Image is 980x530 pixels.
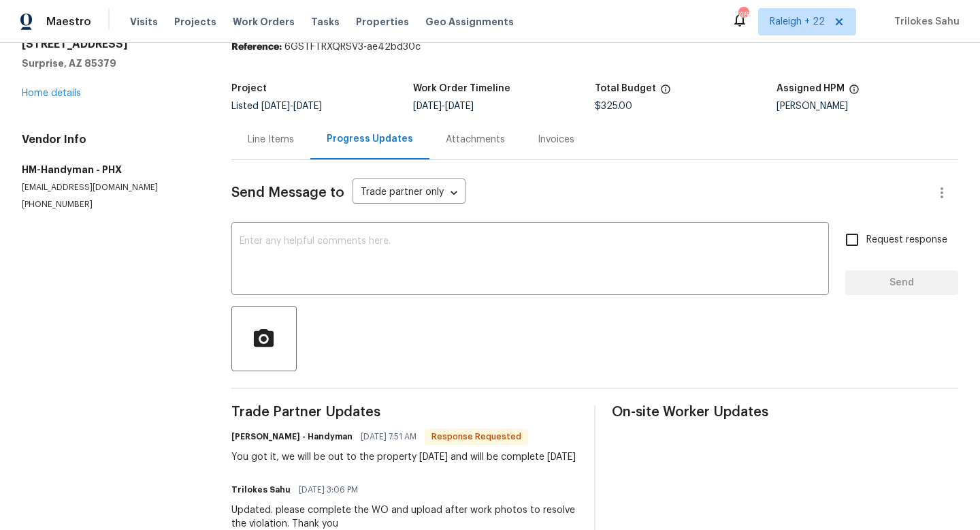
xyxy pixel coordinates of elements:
[612,405,958,419] span: On-site Worker Updates
[311,17,340,27] span: Tasks
[770,15,825,29] span: Raleigh + 22
[353,182,465,204] div: Trade partner only
[231,42,282,52] b: Reference:
[233,15,295,29] span: Work Orders
[445,102,474,111] span: [DATE]
[413,102,474,111] span: -
[426,430,527,443] span: Response Requested
[248,133,294,146] div: Line Items
[849,84,860,102] span: The hpm assigned to this work order.
[595,102,632,111] span: $325.00
[231,40,958,54] div: 6GSTFTRXQRSV3-ae42bd30c
[425,15,514,29] span: Geo Assignments
[231,102,322,111] span: Listed
[130,15,158,29] span: Visits
[22,57,199,70] h5: Surprise, AZ 85379
[361,430,416,443] span: [DATE] 7:51 AM
[22,37,199,51] h2: [STREET_ADDRESS]
[261,102,322,111] span: -
[866,233,947,247] span: Request response
[174,15,216,29] span: Projects
[22,89,81,98] a: Home details
[231,450,576,464] div: You got it, we will be out to the property [DATE] and will be complete [DATE]
[738,8,748,22] div: 468
[231,84,267,93] h5: Project
[327,132,413,146] div: Progress Updates
[22,182,199,193] p: [EMAIL_ADDRESS][DOMAIN_NAME]
[22,133,199,146] h4: Vendor Info
[299,483,358,497] span: [DATE] 3:06 PM
[261,102,290,111] span: [DATE]
[660,84,671,102] span: The total cost of line items that have been proposed by Opendoor. This sum includes line items th...
[231,405,578,419] span: Trade Partner Updates
[293,102,322,111] span: [DATE]
[46,15,91,29] span: Maestro
[231,483,291,497] h6: Trilokes Sahu
[22,163,199,176] h5: HM-Handyman - PHX
[538,133,574,146] div: Invoices
[595,84,656,93] h5: Total Budget
[231,186,344,200] span: Send Message to
[413,84,510,93] h5: Work Order Timeline
[413,102,442,111] span: [DATE]
[446,133,505,146] div: Attachments
[889,15,960,29] span: Trilokes Sahu
[356,15,409,29] span: Properties
[777,84,845,93] h5: Assigned HPM
[777,102,958,111] div: [PERSON_NAME]
[231,430,353,443] h6: [PERSON_NAME] - Handyman
[22,199,199,211] p: [PHONE_NUMBER]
